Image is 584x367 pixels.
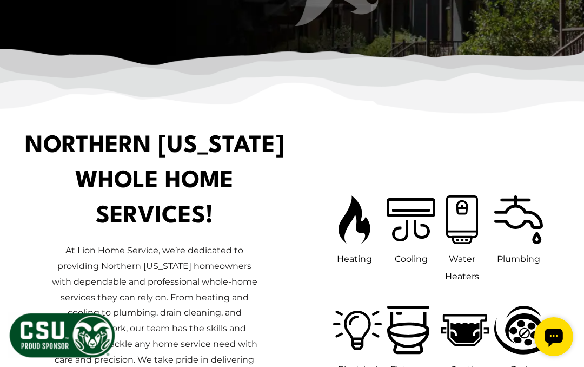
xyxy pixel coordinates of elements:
h1: Northern [US_STATE] Whole Home Services! [17,129,292,234]
span: Heating [337,254,372,264]
a: Cooling [381,190,441,267]
a: Plumbing [489,190,548,267]
span: Water Heaters [445,254,479,281]
a: Water Heaters [435,190,489,284]
span: Plumbing [497,254,540,264]
span: Cooling [395,254,428,264]
div: Open chat widget [4,4,43,43]
a: Heating [333,190,376,267]
img: CSU Sponsor Badge [8,312,116,359]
